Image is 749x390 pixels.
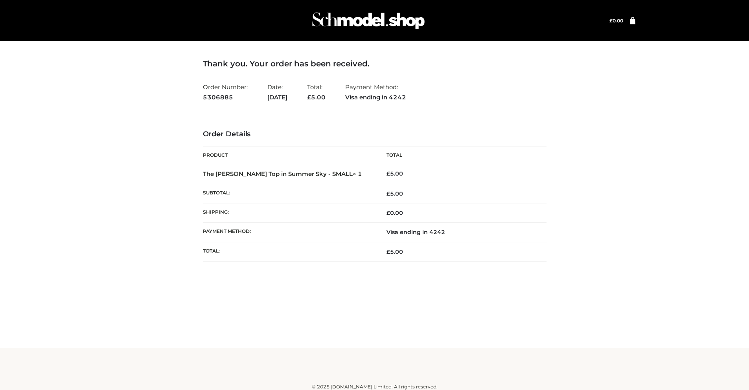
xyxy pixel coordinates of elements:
[386,209,390,216] span: £
[609,18,623,24] bdi: 0.00
[203,146,375,164] th: Product
[307,93,311,101] span: £
[386,170,403,177] bdi: 5.00
[386,170,390,177] span: £
[386,190,403,197] span: 5.00
[353,170,362,178] strong: × 1
[203,203,375,223] th: Shipping:
[203,223,375,242] th: Payment method:
[309,5,427,36] img: Schmodel Admin 964
[203,170,362,178] strong: The [PERSON_NAME] Top in Summer Sky - SMALL
[203,242,375,261] th: Total:
[386,190,390,197] span: £
[203,59,547,68] h3: Thank you. Your order has been received.
[609,18,623,24] a: £0.00
[345,80,406,104] li: Payment Method:
[267,80,287,104] li: Date:
[386,248,403,255] span: 5.00
[307,93,326,101] span: 5.00
[386,248,390,255] span: £
[203,80,248,104] li: Order Number:
[375,223,547,242] td: Visa ending in 4242
[345,92,406,103] strong: Visa ending in 4242
[609,18,613,24] span: £
[267,92,287,103] strong: [DATE]
[203,92,248,103] strong: 5306885
[203,130,547,139] h3: Order Details
[386,209,403,216] bdi: 0.00
[203,184,375,203] th: Subtotal:
[307,80,326,104] li: Total:
[375,146,547,164] th: Total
